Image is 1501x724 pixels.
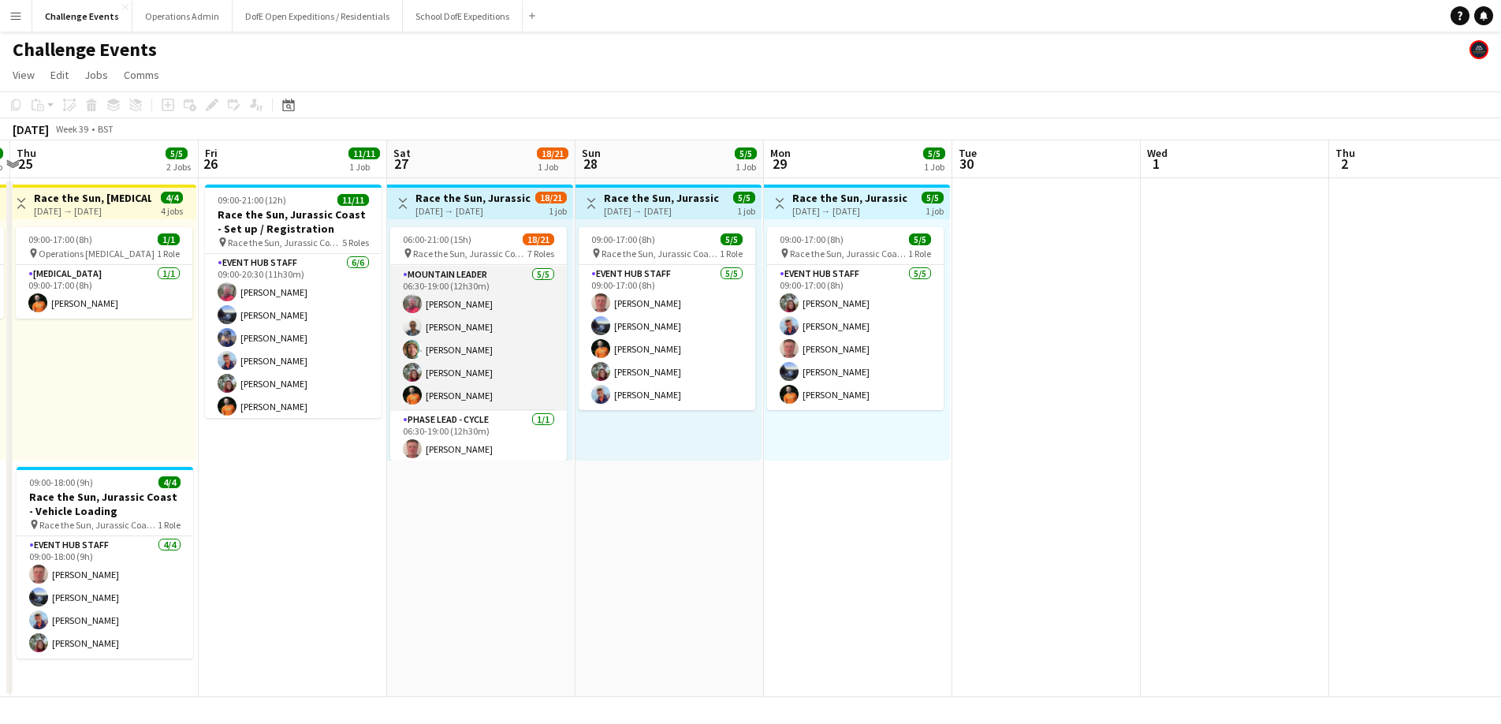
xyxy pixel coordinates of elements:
[52,123,91,135] span: Week 39
[1335,146,1355,160] span: Thu
[390,227,567,461] app-job-card: 06:00-21:00 (15h)18/21 Race the Sun, Jurassic Coast - Event Day7 Roles Mountain Leader5/506:30-19...
[32,1,132,32] button: Challenge Events
[770,146,791,160] span: Mon
[780,233,844,245] span: 09:00-17:00 (8h)
[14,155,36,173] span: 25
[1145,155,1168,173] span: 1
[124,68,159,82] span: Comms
[959,146,977,160] span: Tue
[538,161,568,173] div: 1 Job
[926,203,944,217] div: 1 job
[403,233,471,245] span: 06:00-21:00 (15h)
[922,192,944,203] span: 5/5
[737,203,755,217] div: 1 job
[733,192,755,203] span: 5/5
[579,227,755,410] app-job-card: 09:00-17:00 (8h)5/5 Race the Sun, Jurassic Coast - Pack Down1 RoleEvent Hub Staff5/509:00-17:00 (...
[203,155,218,173] span: 26
[523,233,554,245] span: 18/21
[591,233,655,245] span: 09:00-17:00 (8h)
[29,476,93,488] span: 09:00-18:00 (9h)
[537,147,568,159] span: 18/21
[50,68,69,82] span: Edit
[161,203,183,217] div: 4 jobs
[736,161,756,173] div: 1 Job
[34,191,151,205] h3: Race the Sun, [MEDICAL_DATA]
[579,265,755,410] app-card-role: Event Hub Staff5/509:00-17:00 (8h)[PERSON_NAME][PERSON_NAME][PERSON_NAME][PERSON_NAME][PERSON_NAME]
[233,1,403,32] button: DofE Open Expeditions / Residentials
[17,146,36,160] span: Thu
[205,185,382,418] app-job-card: 09:00-21:00 (12h)11/11Race the Sun, Jurassic Coast - Set up / Registration Race the Sun, Jurassic...
[205,146,218,160] span: Fri
[205,207,382,236] h3: Race the Sun, Jurassic Coast - Set up / Registration
[790,248,908,259] span: Race the Sun, Jurassic Coast - Pack Down
[721,233,743,245] span: 5/5
[393,146,411,160] span: Sat
[17,467,193,659] app-job-card: 09:00-18:00 (9h)4/4Race the Sun, Jurassic Coast - Vehicle Loading Race the Sun, Jurassic Coast - ...
[403,1,523,32] button: School DofE Expeditions
[39,519,158,531] span: Race the Sun, Jurassic Coast - Vehicle Loading
[956,155,977,173] span: 30
[768,155,791,173] span: 29
[792,205,910,217] div: [DATE] → [DATE]
[161,192,183,203] span: 4/4
[166,147,188,159] span: 5/5
[6,65,41,85] a: View
[413,248,527,259] span: Race the Sun, Jurassic Coast - Event Day
[13,68,35,82] span: View
[342,237,369,248] span: 5 Roles
[1147,146,1168,160] span: Wed
[792,191,910,205] h3: Race the Sun, Jurassic Coast - Pack Down
[767,265,944,410] app-card-role: Event Hub Staff5/509:00-17:00 (8h)[PERSON_NAME][PERSON_NAME][PERSON_NAME][PERSON_NAME][PERSON_NAME]
[390,411,567,465] app-card-role: Phase Lead - Cycle1/106:30-19:00 (12h30m)[PERSON_NAME]
[604,205,721,217] div: [DATE] → [DATE]
[16,227,192,319] app-job-card: 09:00-17:00 (8h)1/1 Operations [MEDICAL_DATA]1 Role[MEDICAL_DATA]1/109:00-17:00 (8h)[PERSON_NAME]
[909,233,931,245] span: 5/5
[923,147,945,159] span: 5/5
[767,227,944,410] app-job-card: 09:00-17:00 (8h)5/5 Race the Sun, Jurassic Coast - Pack Down1 RoleEvent Hub Staff5/509:00-17:00 (...
[166,161,191,173] div: 2 Jobs
[391,155,411,173] span: 27
[17,490,193,518] h3: Race the Sun, Jurassic Coast - Vehicle Loading
[39,248,155,259] span: Operations [MEDICAL_DATA]
[78,65,114,85] a: Jobs
[218,194,286,206] span: 09:00-21:00 (12h)
[602,248,720,259] span: Race the Sun, Jurassic Coast - Pack Down
[16,265,192,319] app-card-role: [MEDICAL_DATA]1/109:00-17:00 (8h)[PERSON_NAME]
[158,233,180,245] span: 1/1
[604,191,721,205] h3: Race the Sun, Jurassic Coast - Pack Down
[158,519,181,531] span: 1 Role
[337,194,369,206] span: 11/11
[908,248,931,259] span: 1 Role
[720,248,743,259] span: 1 Role
[415,191,533,205] h3: Race the Sun, Jurassic Coast - Event Day
[28,233,92,245] span: 09:00-17:00 (8h)
[117,65,166,85] a: Comms
[84,68,108,82] span: Jobs
[205,254,382,422] app-card-role: Event Hub Staff6/609:00-20:30 (11h30m)[PERSON_NAME][PERSON_NAME][PERSON_NAME][PERSON_NAME][PERSON...
[132,1,233,32] button: Operations Admin
[390,266,567,411] app-card-role: Mountain Leader5/506:30-19:00 (12h30m)[PERSON_NAME][PERSON_NAME][PERSON_NAME][PERSON_NAME][PERSON...
[582,146,601,160] span: Sun
[735,147,757,159] span: 5/5
[924,161,944,173] div: 1 Job
[415,205,533,217] div: [DATE] → [DATE]
[1333,155,1355,173] span: 2
[13,121,49,137] div: [DATE]
[348,147,380,159] span: 11/11
[158,476,181,488] span: 4/4
[1469,40,1488,59] app-user-avatar: The Adventure Element
[549,203,567,217] div: 1 job
[13,38,157,62] h1: Challenge Events
[535,192,567,203] span: 18/21
[527,248,554,259] span: 7 Roles
[157,248,180,259] span: 1 Role
[228,237,342,248] span: Race the Sun, Jurassic Coast - Set up / Registration
[34,205,151,217] div: [DATE] → [DATE]
[44,65,75,85] a: Edit
[349,161,379,173] div: 1 Job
